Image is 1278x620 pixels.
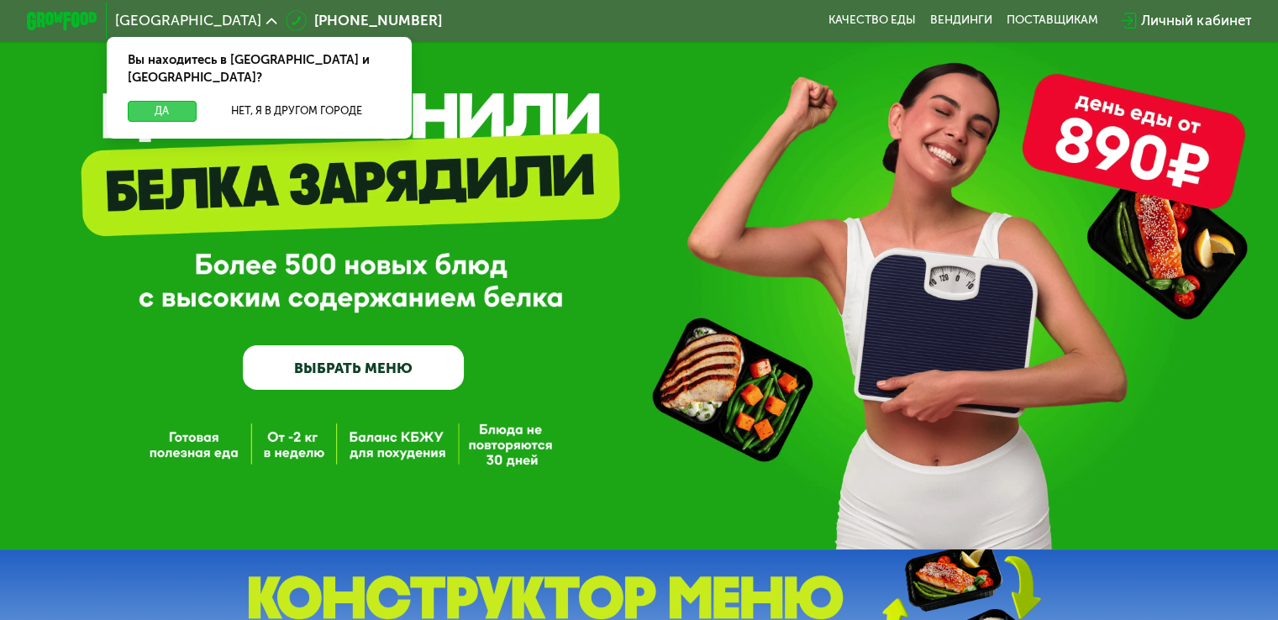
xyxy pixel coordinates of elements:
div: поставщикам [1007,13,1098,28]
a: Качество еды [828,13,916,28]
div: Вы находитесь в [GEOGRAPHIC_DATA] и [GEOGRAPHIC_DATA]? [107,37,412,101]
button: Да [128,101,196,122]
a: ВЫБРАТЬ МЕНЮ [243,345,464,390]
a: [PHONE_NUMBER] [286,10,442,31]
a: Вендинги [930,13,992,28]
span: [GEOGRAPHIC_DATA] [115,13,261,28]
button: Нет, я в другом городе [203,101,391,122]
div: Личный кабинет [1141,10,1251,31]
